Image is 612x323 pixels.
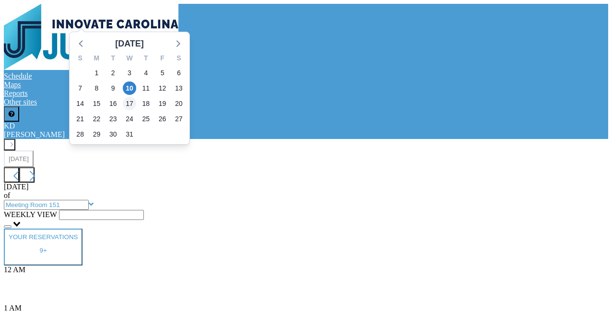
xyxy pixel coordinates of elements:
[156,81,169,95] span: Friday, December 12, 2025
[156,66,169,80] span: Friday, December 5, 2025
[139,66,153,80] span: Thursday, December 4, 2025
[73,81,87,95] span: Sunday, December 7, 2025
[121,53,138,65] div: W
[172,112,186,126] span: Saturday, December 27, 2025
[4,130,65,138] span: [PERSON_NAME]
[90,112,103,126] span: Monday, December 22, 2025
[154,53,170,65] div: F
[4,72,32,80] a: Schedule
[106,127,120,141] span: Tuesday, December 30, 2025
[138,53,154,65] div: T
[139,97,153,110] span: Thursday, December 18, 2025
[9,247,78,254] p: 9+
[156,112,169,126] span: Friday, December 26, 2025
[172,81,186,95] span: Saturday, December 13, 2025
[72,53,88,65] div: S
[139,81,153,95] span: Thursday, December 11, 2025
[106,66,120,80] span: Tuesday, December 2, 2025
[171,53,187,65] div: S
[59,210,144,220] input: Search for option
[105,53,121,65] div: T
[139,112,153,126] span: Thursday, December 25, 2025
[4,225,12,228] button: Clear Selected
[106,97,120,110] span: Tuesday, December 16, 2025
[123,112,136,126] span: Wednesday, December 24, 2025
[4,4,178,70] img: organization-logo
[4,229,82,265] button: YOUR RESERVATIONS9+
[4,265,608,304] div: 12 AM
[4,150,34,167] button: [DATE]
[172,97,186,110] span: Saturday, December 20, 2025
[90,127,103,141] span: Monday, December 29, 2025
[4,210,57,219] span: WEEKLY VIEW
[73,97,87,110] span: Sunday, December 14, 2025
[90,97,103,110] span: Monday, December 15, 2025
[123,127,136,141] span: Wednesday, December 31, 2025
[90,66,103,80] span: Monday, December 1, 2025
[90,81,103,95] span: Monday, December 8, 2025
[123,66,136,80] span: Wednesday, December 3, 2025
[4,210,608,229] div: Search for option
[73,112,87,126] span: Sunday, December 21, 2025
[106,112,120,126] span: Tuesday, December 23, 2025
[4,98,37,106] a: Other sites
[73,127,87,141] span: Sunday, December 28, 2025
[156,97,169,110] span: Friday, December 19, 2025
[4,183,29,191] span: [DATE]
[123,97,136,110] span: Wednesday, December 17, 2025
[123,81,136,95] span: Wednesday, December 10, 2025
[4,191,10,199] span: of
[172,66,186,80] span: Saturday, December 6, 2025
[4,81,21,89] a: Maps
[4,89,28,97] a: Reports
[4,122,15,130] span: KD
[88,53,105,65] div: M
[115,37,144,50] div: [DATE]
[106,81,120,95] span: Tuesday, December 9, 2025
[4,200,89,210] input: Meeting Room 151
